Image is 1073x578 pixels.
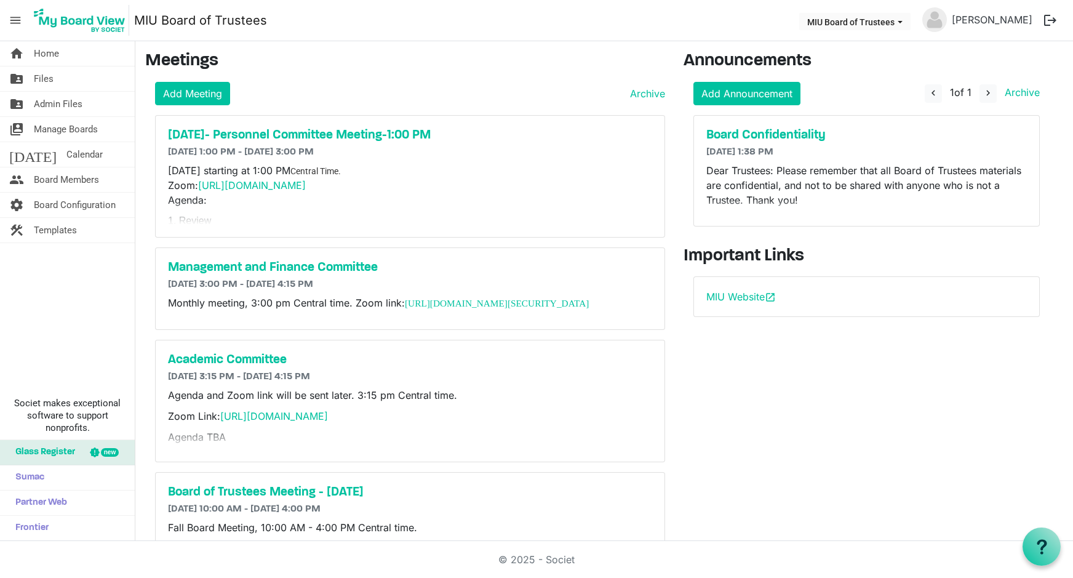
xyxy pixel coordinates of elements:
button: navigate_before [925,84,942,103]
h3: Important Links [684,246,1050,267]
span: menu [4,9,27,32]
button: navigate_next [979,84,997,103]
a: Add Announcement [693,82,800,105]
a: Management and Finance Committee [168,260,652,275]
span: construction [9,218,24,243]
span: Central Time. [290,166,341,176]
p: Dear Trustees: Please remember that all Board of Trustees materials are confidential, and not to ... [706,163,1027,207]
h6: [DATE] 3:15 PM - [DATE] 4:15 PM [168,371,652,383]
a: MIU Websiteopen_in_new [706,291,776,303]
span: [DATE] 1:38 PM [706,147,773,157]
p: Agenda and Zoom link will be sent later. 3:15 pm Central time. [168,388,652,403]
span: folder_shared [9,92,24,116]
h3: Announcements [684,51,1050,72]
span: Frontier [9,516,49,540]
h3: Meetings [145,51,665,72]
span: of 1 [950,86,971,98]
div: new [101,448,119,457]
a: My Board View Logo [30,5,134,36]
span: open_in_new [765,292,776,303]
a: [PERSON_NAME] [947,7,1037,32]
span: navigate_next [983,87,994,98]
span: Glass Register [9,440,75,465]
span: Calendar [66,142,103,167]
span: 1. Review [168,215,211,226]
span: Sumac [9,465,44,490]
img: no-profile-picture.svg [922,7,947,32]
span: Zoom: Agenda: [168,179,309,206]
span: [DATE] [9,142,57,167]
span: navigate_before [928,87,939,98]
h6: [DATE] 10:00 AM - [DATE] 4:00 PM [168,504,652,515]
span: home [9,41,24,66]
a: MIU Board of Trustees [134,8,267,33]
p: Monthly meeting, 3:00 pm Central time. Zoom link: [168,295,652,311]
a: [URL][DOMAIN_NAME] [220,410,328,422]
span: Board Members [34,167,99,192]
span: Board Configuration [34,193,116,217]
span: Files [34,66,54,91]
span: Zoom Link: [168,410,328,422]
a: Archive [625,86,665,101]
span: Home [34,41,59,66]
a: [DATE]- Personnel Committee Meeting-1:00 PM [168,128,652,143]
span: folder_shared [9,66,24,91]
a: Add Meeting [155,82,230,105]
h6: [DATE] 3:00 PM - [DATE] 4:15 PM [168,279,652,291]
span: Admin Files [34,92,82,116]
a: Board of Trustees Meeting - [DATE] [168,485,652,500]
a: Archive [1000,86,1040,98]
span: Templates [34,218,77,243]
button: logout [1037,7,1063,33]
a: [URL][DOMAIN_NAME] [198,179,306,191]
span: Manage Boards [34,117,98,142]
span: Agenda TBA [168,431,226,443]
span: people [9,167,24,192]
img: My Board View Logo [30,5,129,36]
a: © 2025 - Societ [498,553,575,566]
p: [DATE] starting at 1:00 PM [168,163,652,207]
p: Fall Board Meeting, 10:00 AM - 4:00 PM Central time. [168,520,652,535]
a: Board Confidentiality [706,128,1027,143]
span: settings [9,193,24,217]
a: [URL][DOMAIN_NAME][SECURITY_DATA] [405,298,589,308]
span: Societ makes exceptional software to support nonprofits. [6,397,129,434]
button: MIU Board of Trustees dropdownbutton [799,13,911,30]
span: 1 [950,86,954,98]
a: Academic Committee [168,353,652,367]
h6: [DATE] 1:00 PM - [DATE] 3:00 PM [168,147,652,158]
span: Partner Web [9,491,67,515]
span: switch_account [9,117,24,142]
